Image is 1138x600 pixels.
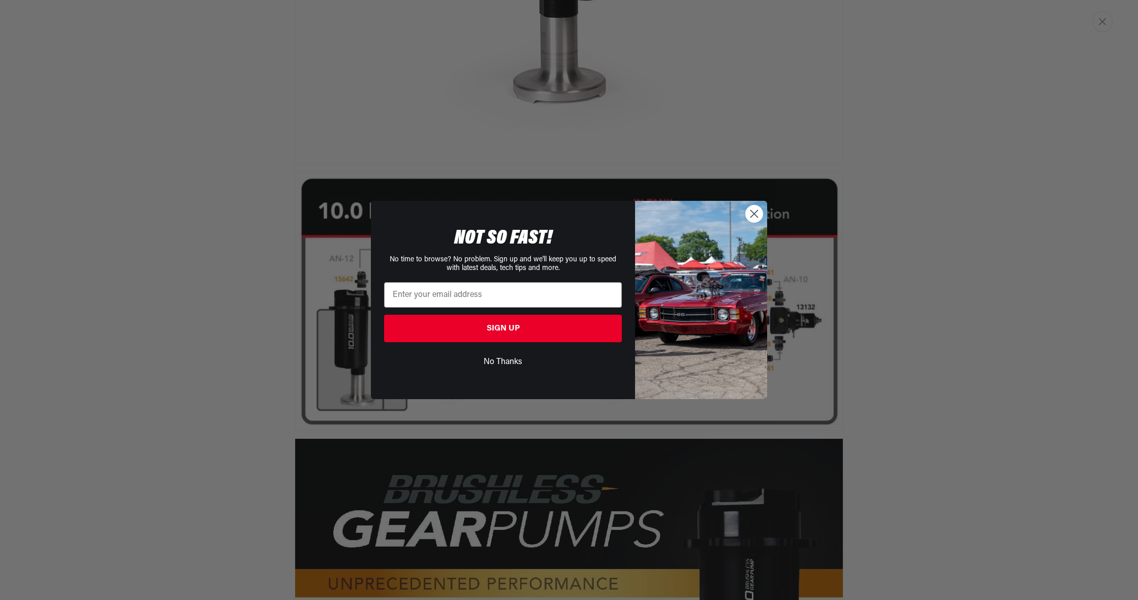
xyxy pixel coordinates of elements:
span: No time to browse? No problem. Sign up and we'll keep you up to speed with latest deals, tech tip... [390,256,616,272]
button: Close dialog [745,205,763,223]
span: NOT SO FAST! [454,228,552,249]
img: 85cdd541-2605-488b-b08c-a5ee7b438a35.jpeg [635,201,767,399]
button: No Thanks [384,352,622,372]
button: SIGN UP [384,315,622,342]
input: Enter your email address [384,282,622,308]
